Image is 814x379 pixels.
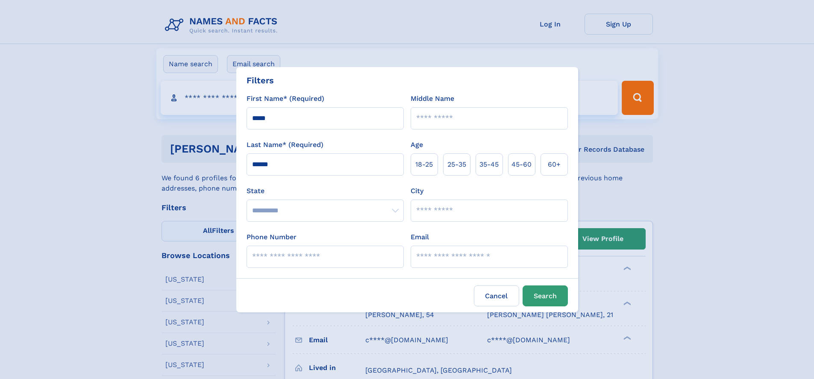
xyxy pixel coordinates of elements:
[523,285,568,306] button: Search
[247,74,274,87] div: Filters
[411,232,429,242] label: Email
[415,159,433,170] span: 18‑25
[411,186,423,196] label: City
[511,159,532,170] span: 45‑60
[411,94,454,104] label: Middle Name
[447,159,466,170] span: 25‑35
[247,232,297,242] label: Phone Number
[548,159,561,170] span: 60+
[474,285,519,306] label: Cancel
[247,186,404,196] label: State
[411,140,423,150] label: Age
[247,94,324,104] label: First Name* (Required)
[247,140,323,150] label: Last Name* (Required)
[479,159,499,170] span: 35‑45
